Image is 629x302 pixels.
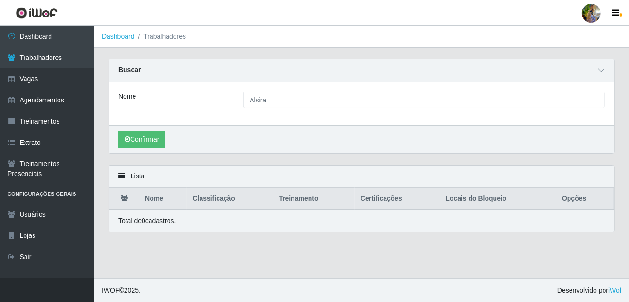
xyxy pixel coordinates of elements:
img: CoreUI Logo [16,7,58,19]
th: Opções [556,188,614,210]
th: Locais do Bloqueio [440,188,557,210]
a: Dashboard [102,33,134,40]
span: Desenvolvido por [557,285,621,295]
th: Certificações [355,188,440,210]
strong: Buscar [118,66,141,74]
span: © 2025 . [102,285,141,295]
nav: breadcrumb [94,26,629,48]
button: Confirmar [118,131,165,148]
th: Nome [139,188,187,210]
label: Nome [118,92,136,101]
th: Treinamento [273,188,355,210]
input: Digite o Nome... [243,92,605,108]
span: IWOF [102,286,119,294]
p: Total de 0 cadastros. [118,216,176,226]
a: iWof [608,286,621,294]
li: Trabalhadores [134,32,186,42]
th: Classificação [187,188,273,210]
div: Lista [109,166,614,187]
